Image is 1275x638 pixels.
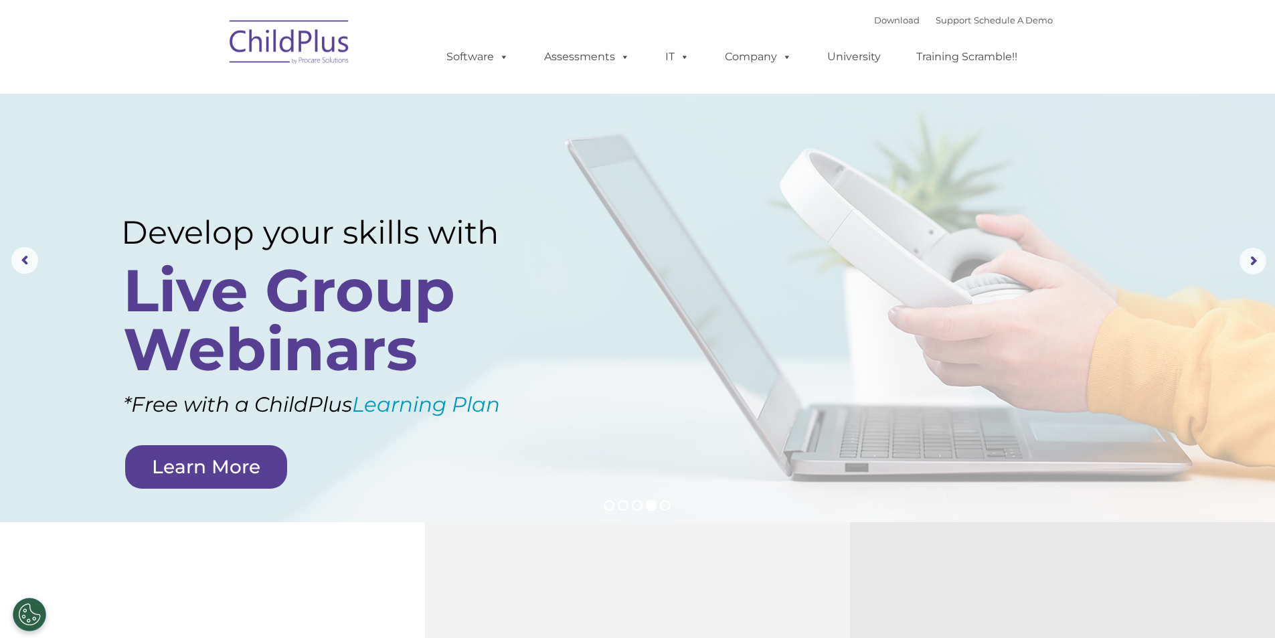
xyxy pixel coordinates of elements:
[903,44,1031,70] a: Training Scramble!!
[352,392,500,417] a: Learning Plan
[531,44,643,70] a: Assessments
[874,15,920,25] a: Download
[814,44,894,70] a: University
[13,598,46,631] button: Cookies Settings
[186,88,227,98] span: Last name
[123,386,574,424] rs-layer: *Free with a ChildPlus
[874,15,1053,25] font: |
[123,261,537,379] rs-layer: Live Group Webinars
[223,11,357,78] img: ChildPlus by Procare Solutions
[125,445,287,489] a: Learn More
[936,15,971,25] a: Support
[711,44,805,70] a: Company
[974,15,1053,25] a: Schedule A Demo
[121,214,543,252] rs-layer: Develop your skills with
[652,44,703,70] a: IT
[186,143,243,153] span: Phone number
[433,44,522,70] a: Software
